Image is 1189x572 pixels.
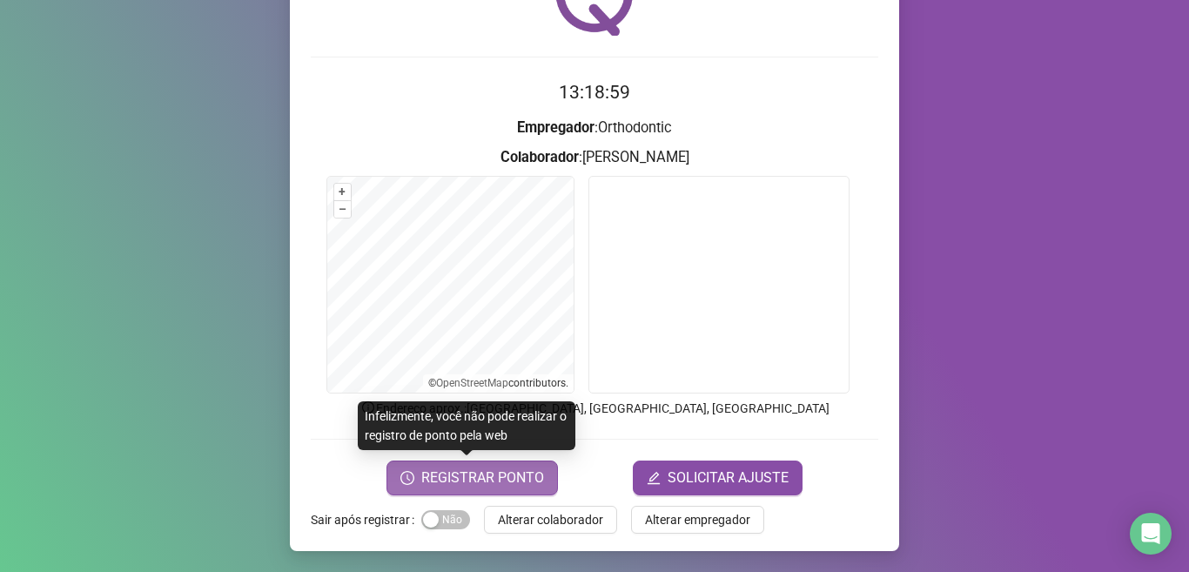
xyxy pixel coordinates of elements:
[631,506,764,534] button: Alterar empregador
[386,461,558,495] button: REGISTRAR PONTO
[311,506,421,534] label: Sair após registrar
[334,201,351,218] button: –
[311,399,878,418] p: Endereço aprox. : [GEOGRAPHIC_DATA], [GEOGRAPHIC_DATA], [GEOGRAPHIC_DATA]
[421,468,544,488] span: REGISTRAR PONTO
[647,471,661,485] span: edit
[360,400,376,415] span: info-circle
[400,471,414,485] span: clock-circle
[334,184,351,200] button: +
[1130,513,1172,555] div: Open Intercom Messenger
[645,510,750,529] span: Alterar empregador
[311,117,878,139] h3: : Orthodontic
[517,119,594,136] strong: Empregador
[436,377,508,389] a: OpenStreetMap
[633,461,803,495] button: editSOLICITAR AJUSTE
[358,401,575,450] div: Infelizmente, você não pode realizar o registro de ponto pela web
[559,82,630,103] time: 13:18:59
[428,377,568,389] li: © contributors.
[668,468,789,488] span: SOLICITAR AJUSTE
[498,510,603,529] span: Alterar colaborador
[500,149,579,165] strong: Colaborador
[484,506,617,534] button: Alterar colaborador
[311,146,878,169] h3: : [PERSON_NAME]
